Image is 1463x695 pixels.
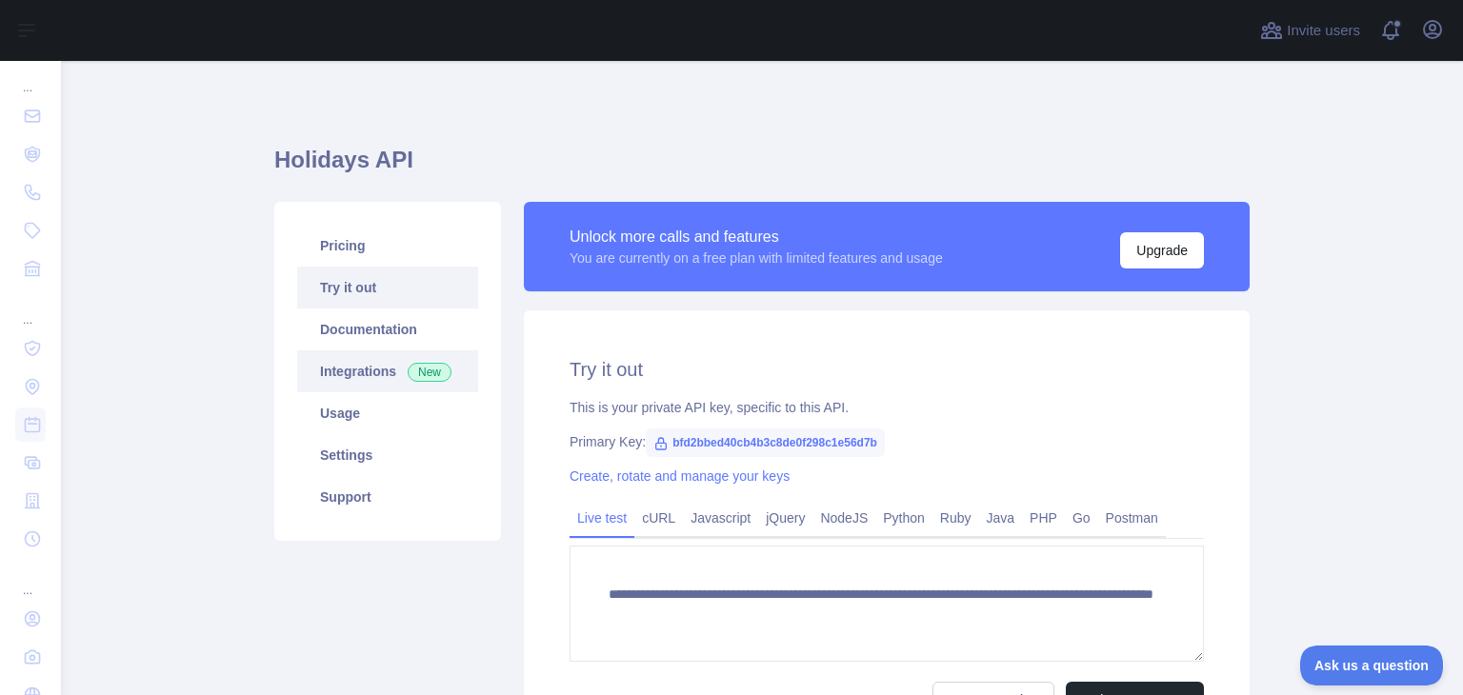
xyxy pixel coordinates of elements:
a: jQuery [758,503,812,533]
a: Integrations New [297,350,478,392]
a: Live test [570,503,634,533]
button: Upgrade [1120,232,1204,268]
a: cURL [634,503,683,533]
iframe: Toggle Customer Support [1300,645,1444,685]
button: Invite users [1256,15,1364,46]
a: Javascript [683,503,758,533]
a: Support [297,476,478,518]
div: Primary Key: [570,432,1204,451]
span: New [408,363,451,382]
div: This is your private API key, specific to this API. [570,398,1204,417]
span: bfd2bbed40cb4b3c8de0f298c1e56d7b [646,428,885,457]
a: Go [1065,503,1098,533]
h2: Try it out [570,356,1204,383]
div: ... [15,57,46,95]
a: Pricing [297,225,478,267]
a: Usage [297,392,478,434]
span: Invite users [1287,20,1360,42]
a: PHP [1022,503,1065,533]
a: Create, rotate and manage your keys [570,468,790,484]
div: Unlock more calls and features [570,226,943,248]
div: ... [15,289,46,328]
div: You are currently on a free plan with limited features and usage [570,248,943,268]
a: Python [875,503,932,533]
a: NodeJS [812,503,875,533]
h1: Holidays API [274,145,1250,190]
a: Settings [297,434,478,476]
a: Ruby [932,503,979,533]
a: Try it out [297,267,478,308]
a: Postman [1098,503,1166,533]
a: Java [979,503,1023,533]
a: Documentation [297,308,478,350]
div: ... [15,560,46,598]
